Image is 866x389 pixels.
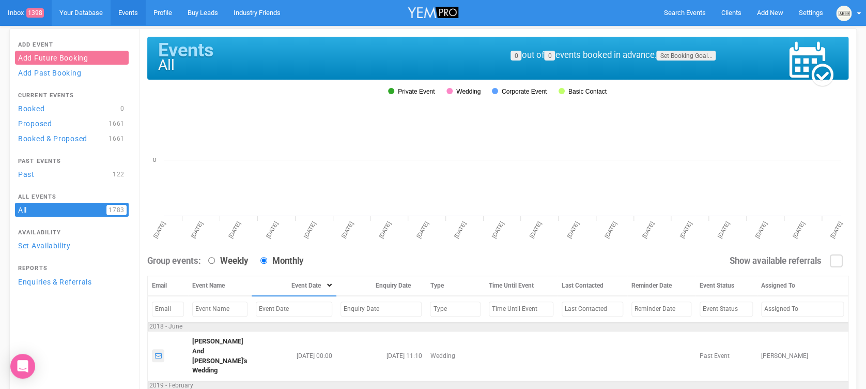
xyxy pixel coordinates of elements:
[208,257,215,264] input: Weekly
[15,275,129,289] a: Enquiries & Referrals
[152,302,184,317] input: Filter by Email
[453,220,467,239] tspan: [DATE]
[192,302,248,317] input: Filter by Event Name
[791,220,806,239] tspan: [DATE]
[787,40,834,87] img: events_calendar-47d57c581de8ae7e0d62452d7a588d7d83c6c9437aa29a14e0e0b6a065d91899.png
[260,257,267,264] input: Monthly
[265,220,280,239] tspan: [DATE]
[754,220,768,239] tspan: [DATE]
[106,205,127,215] span: 1783
[302,220,317,239] tspan: [DATE]
[15,238,129,252] a: Set Availability
[415,220,430,239] tspan: [DATE]
[15,131,129,145] a: Booked & Proposed1661
[190,220,204,239] tspan: [DATE]
[528,220,543,239] tspan: [DATE]
[426,276,484,296] th: Type
[106,133,127,144] span: 1661
[106,118,127,129] span: 1661
[111,169,127,179] span: 122
[152,220,166,239] tspan: [DATE]
[341,302,422,317] input: Filter by Enquiry Date
[566,220,580,239] tspan: [DATE]
[252,332,336,381] td: [DATE] 00:00
[15,167,129,181] a: Past122
[153,157,156,163] tspan: 0
[118,103,127,114] span: 0
[147,256,201,266] strong: Group events:
[252,276,336,296] th: Event Date
[15,101,129,115] a: Booked0
[426,332,484,381] td: Wedding
[631,302,691,317] input: Filter by Reminder Date
[430,302,480,317] input: Filter by Type
[695,276,757,296] th: Event Status
[489,302,553,317] input: Filter by Time Until Event
[829,220,843,239] tspan: [DATE]
[227,220,242,239] tspan: [DATE]
[18,93,126,99] h4: Current Events
[188,276,252,296] th: Event Name
[656,51,716,61] a: Set Booking Goal...
[544,51,555,61] a: 0
[15,116,129,130] a: Proposed1661
[158,57,457,73] h1: All
[757,276,848,296] th: Assigned To
[757,9,783,17] span: Add New
[192,337,248,374] a: [PERSON_NAME] And [PERSON_NAME]'s Wedding
[664,9,706,17] span: Search Events
[256,302,332,317] input: Filter by Event Date
[604,220,618,239] tspan: [DATE]
[490,220,505,239] tspan: [DATE]
[18,158,126,164] h4: Past Events
[721,9,741,17] span: Clients
[148,276,188,296] th: Email
[336,276,426,296] th: Enquiry Date
[836,6,852,21] img: open-uri20231025-2-1afxnye
[148,322,848,332] td: 2018 - June
[378,220,392,239] tspan: [DATE]
[18,194,126,200] h4: All Events
[15,51,129,65] a: Add Future Booking
[18,230,126,236] h4: Availability
[562,302,623,317] input: Filter by Last Contacted
[203,255,248,267] label: Weekly
[15,203,129,217] a: All1783
[18,42,126,48] h4: Add Event
[558,276,627,296] th: Last Contacted
[158,40,457,61] h1: Events
[761,302,844,317] input: Filter by Assigned To
[678,220,693,239] tspan: [DATE]
[336,332,426,381] td: [DATE] 11:10
[568,88,607,95] tspan: Basic Contact
[485,276,558,296] th: Time Until Event
[10,354,35,379] div: Open Intercom Messenger
[695,332,757,381] td: Past Event
[398,88,435,95] tspan: Private Event
[730,256,822,266] strong: Show available referrals
[26,8,44,18] span: 1398
[474,49,753,62] div: out of events booked in advance.
[18,265,126,272] h4: Reports
[627,276,695,296] th: Reminder Date
[716,220,731,239] tspan: [DATE]
[641,220,655,239] tspan: [DATE]
[15,66,129,80] a: Add Past Booking
[511,51,521,61] a: 0
[340,220,354,239] tspan: [DATE]
[700,302,753,317] input: Filter by Event Status
[255,255,303,267] label: Monthly
[456,88,481,95] tspan: Wedding
[502,88,547,95] tspan: Corporate Event
[757,332,848,381] td: [PERSON_NAME]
